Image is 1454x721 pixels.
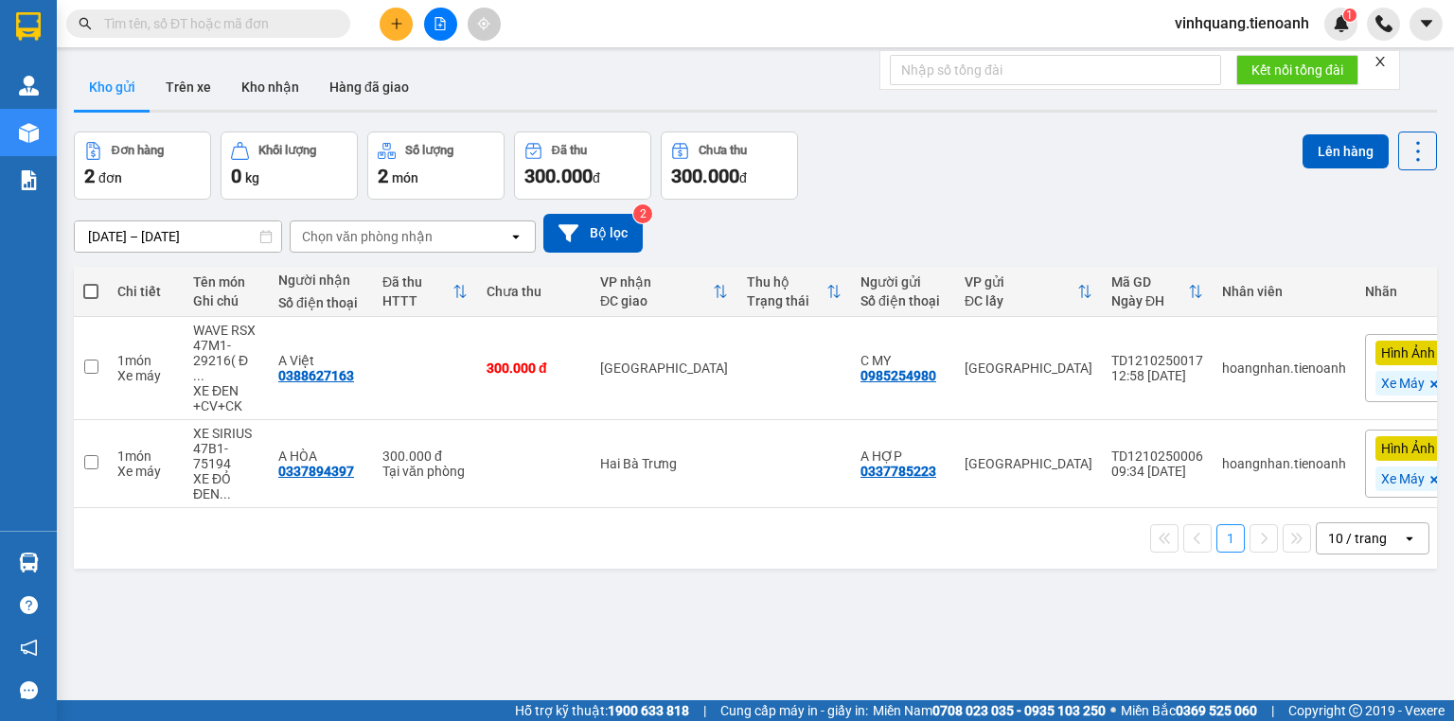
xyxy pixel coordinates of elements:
sup: 2 [633,204,652,223]
div: Người gửi [860,274,946,290]
div: VP gửi [965,274,1077,290]
span: Miền Nam [873,700,1106,721]
span: đơn [98,170,122,185]
span: | [703,700,706,721]
button: Số lượng2món [367,132,505,200]
button: Kho gửi [74,64,151,110]
th: Toggle SortBy [1102,267,1213,317]
div: Hai Bà Trưng [600,456,728,471]
strong: 1900 633 818 [608,703,689,718]
div: Khối lượng [258,144,316,157]
div: 12:58 [DATE] [1111,368,1203,383]
span: Hình Ảnh [1381,344,1435,361]
div: 0985254980 [860,368,936,383]
img: solution-icon [19,170,39,190]
span: Cung cấp máy in - giấy in: [720,700,868,721]
span: 1 [1346,9,1353,22]
img: warehouse-icon [19,553,39,572]
div: TD1210250006 [1111,448,1203,464]
button: 1 [1216,524,1245,553]
span: copyright [1349,704,1362,717]
strong: 0369 525 060 [1176,703,1257,718]
img: phone-icon [1375,15,1392,32]
div: XE ĐỎ ĐEN +CV+CK [193,471,259,501]
span: aim [477,17,490,30]
div: 09:34 [DATE] [1111,464,1203,479]
div: HTTT [382,293,452,308]
button: Chưa thu300.000đ [661,132,798,200]
svg: open [508,229,523,244]
div: Chọn văn phòng nhận [302,227,433,246]
div: 10 / trang [1328,529,1387,548]
div: Đơn hàng [112,144,164,157]
span: 2 [378,165,388,187]
div: 1 món [117,448,174,464]
div: A HÒA [278,448,363,464]
div: VP nhận [600,274,713,290]
span: ... [220,486,231,501]
span: đ [739,170,747,185]
span: | [1271,700,1274,721]
div: C MY [860,353,946,368]
div: Ghi chú [193,293,259,308]
th: Toggle SortBy [737,267,851,317]
button: plus [380,8,413,41]
span: đ [593,170,600,185]
div: ĐC lấy [965,293,1077,308]
span: plus [390,17,403,30]
span: close [1374,55,1387,68]
img: warehouse-icon [19,76,39,96]
div: Xe máy [117,464,174,479]
sup: 1 [1343,9,1356,22]
div: Chi tiết [117,284,174,299]
div: 300.000 đ [382,448,468,464]
span: Hỗ trợ kỹ thuật: [515,700,689,721]
button: Kho nhận [226,64,314,110]
img: warehouse-icon [19,123,39,143]
div: XE SIRIUS 47B1-75194 [193,426,259,471]
th: Toggle SortBy [373,267,477,317]
div: Tại văn phòng [382,464,468,479]
span: Xe Máy [1381,375,1425,392]
div: Trạng thái [747,293,826,308]
div: TD1210250017 [1111,353,1203,368]
span: vinhquang.tienoanh [1160,11,1324,35]
div: ĐC giao [600,293,713,308]
button: Bộ lọc [543,214,643,253]
span: question-circle [20,596,38,614]
span: search [79,17,92,30]
div: [GEOGRAPHIC_DATA] [965,456,1092,471]
input: Select a date range. [75,221,281,252]
div: Đã thu [382,274,452,290]
div: hoangnhan.tienoanh [1222,456,1346,471]
img: icon-new-feature [1333,15,1350,32]
span: 0 [231,165,241,187]
input: Tìm tên, số ĐT hoặc mã đơn [104,13,328,34]
button: aim [468,8,501,41]
span: 300.000 [671,165,739,187]
span: 2 [84,165,95,187]
button: file-add [424,8,457,41]
span: món [392,170,418,185]
button: Đã thu300.000đ [514,132,651,200]
span: notification [20,639,38,657]
div: 1 món [117,353,174,368]
div: 0388627163 [278,368,354,383]
input: Nhập số tổng đài [890,55,1221,85]
div: Nhân viên [1222,284,1346,299]
div: Ngày ĐH [1111,293,1188,308]
div: [GEOGRAPHIC_DATA] [965,360,1092,376]
svg: open [1402,531,1417,546]
div: Số điện thoại [860,293,946,308]
div: Đã thu [552,144,587,157]
div: hoangnhan.tienoanh [1222,360,1346,376]
div: Thu hộ [747,274,826,290]
button: Kết nối tổng đài [1236,55,1358,85]
div: Số lượng [405,144,453,157]
strong: 0708 023 035 - 0935 103 250 [932,703,1106,718]
div: Chưa thu [699,144,747,157]
button: Đơn hàng2đơn [74,132,211,200]
button: caret-down [1410,8,1443,41]
div: Mã GD [1111,274,1188,290]
span: Miền Bắc [1121,700,1257,721]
